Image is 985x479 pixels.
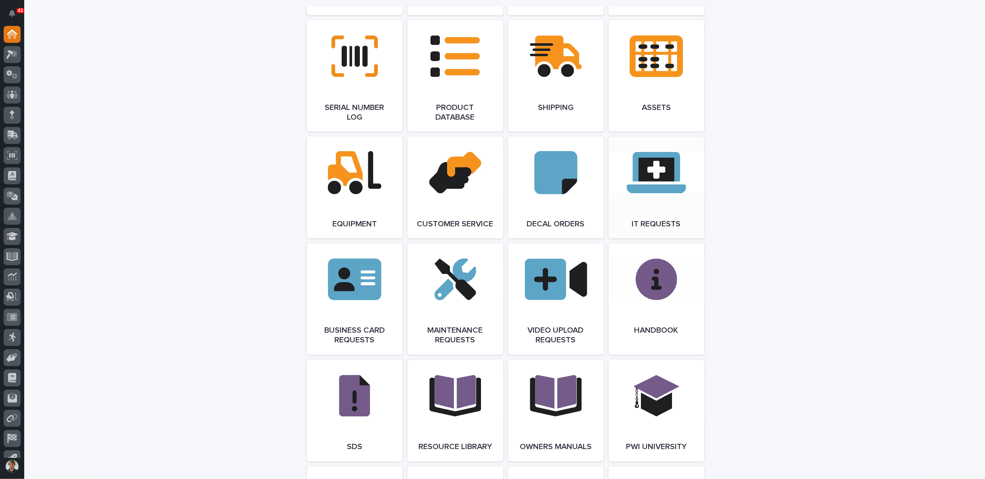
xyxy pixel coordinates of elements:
a: Decal Orders [508,137,604,238]
a: Product Database [407,20,503,132]
a: Resource Library [407,360,503,462]
a: Business Card Requests [307,243,403,355]
a: Shipping [508,20,604,132]
a: Video Upload Requests [508,243,604,355]
a: Equipment [307,137,403,238]
a: Owners Manuals [508,360,604,462]
p: 43 [18,8,23,13]
button: Notifications [4,5,21,22]
a: IT Requests [609,137,704,238]
a: Assets [609,20,704,132]
button: users-avatar [4,458,21,475]
a: Maintenance Requests [407,243,503,355]
div: Notifications43 [10,10,21,23]
a: Handbook [609,243,704,355]
a: Customer Service [407,137,503,238]
a: SDS [307,360,403,462]
a: Serial Number Log [307,20,403,132]
a: PWI University [609,360,704,462]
